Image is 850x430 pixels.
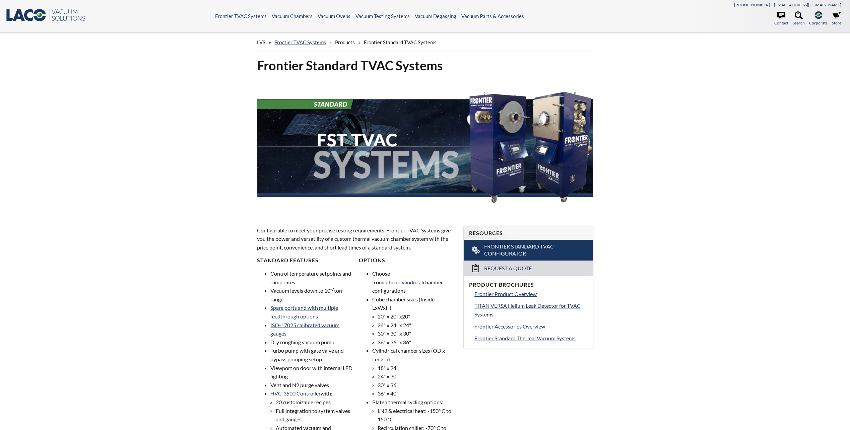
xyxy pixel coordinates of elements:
a: cylindrical [399,279,423,285]
span: Frontier Accessories Overview [474,323,545,330]
li: Cylindrical chamber sizes (OD x Length): [372,346,455,398]
span: TITAN VERSA Helium Leak Detector for TVAC Systems [474,302,581,317]
a: Request a Quote [464,261,593,276]
li: LN2 & electrical heat: -150° C to 150° C [378,407,455,424]
li: 30" x 30" x 30" [378,329,455,338]
h4: Standard Features [257,257,353,264]
span: Products [335,39,355,45]
li: 20 customizable recipes [276,398,353,407]
li: Turbo pump with gate valve and bypass pumping setup [270,346,353,363]
a: Frontier TVAC Systems [215,13,267,19]
a: Vacuum Chambers [272,13,313,19]
li: Vacuum levels down to 10 torr range [270,286,353,303]
a: Vacuum Testing Systems [355,13,410,19]
li: 30" x 36" [378,381,455,389]
li: Full integration to system valves and gauges [276,407,353,424]
li: Cube chamber sizes (Inside LxWxH): [372,295,455,347]
h1: Frontier Standard TVAC Systems [257,57,593,74]
a: Vacuum Ovens [318,13,350,19]
p: Configurable to meet your precise testing requirements, Frontier TVAC Systems give you the power ... [257,226,455,252]
img: FST TVAC Systems header [257,79,593,213]
li: 20" x 20" x20" [378,312,455,321]
li: 36" x 40" [378,389,455,398]
a: Search [793,11,805,26]
a: Frontier Product Overview [474,290,587,298]
h4: Options [359,257,455,264]
a: Frontier Standard Thermal Vacuum Systems [474,334,587,343]
h4: Resources [469,230,587,237]
li: Viewport on door with internal LED lighting [270,364,353,381]
span: Request a Quote [484,265,532,272]
a: Vacuum Degassing [415,13,456,19]
a: [PHONE_NUMBER] [734,2,770,7]
span: Frontier Product Overview [474,291,537,297]
sup: -7 [330,287,334,292]
a: Frontier Standard TVAC Configurator [464,240,593,261]
span: Frontier Standard TVAC Systems [364,39,437,45]
a: cube [383,279,394,285]
a: Vacuum Parts & Accessories [461,13,524,19]
a: HVC-3500 Controller [270,390,321,397]
a: Contact [774,11,788,26]
li: Dry roughing vacuum pump [270,338,353,347]
a: TITAN VERSA Helium Leak Detector for TVAC Systems [474,301,587,318]
span: LVS [257,39,265,45]
a: Store [832,11,841,26]
span: Frontier Standard Thermal Vacuum Systems [474,335,576,341]
div: » » » [257,33,593,52]
span: Frontier Standard TVAC Configurator [484,243,574,257]
li: 24" x 30" [378,372,455,381]
li: 18" x 24" [378,364,455,372]
li: 24" x 24" x 24" [378,321,455,330]
a: Frontier TVAC Systems [274,39,326,45]
a: [EMAIL_ADDRESS][DOMAIN_NAME] [774,2,841,7]
a: ISO-17025 calibrated vacuum gauges [270,322,339,337]
h4: Product Brochures [469,281,587,288]
span: Corporate [809,20,828,26]
li: Choose from or chamber configurations [372,269,455,295]
li: Control temperature setpoints and ramp rates [270,269,353,286]
li: 36" x 36" x 36" [378,338,455,347]
li: Vent and N2 purge valves [270,381,353,389]
a: Spare ports and with multiple feedthrough options [270,304,338,319]
a: Frontier Accessories Overview [474,322,587,331]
